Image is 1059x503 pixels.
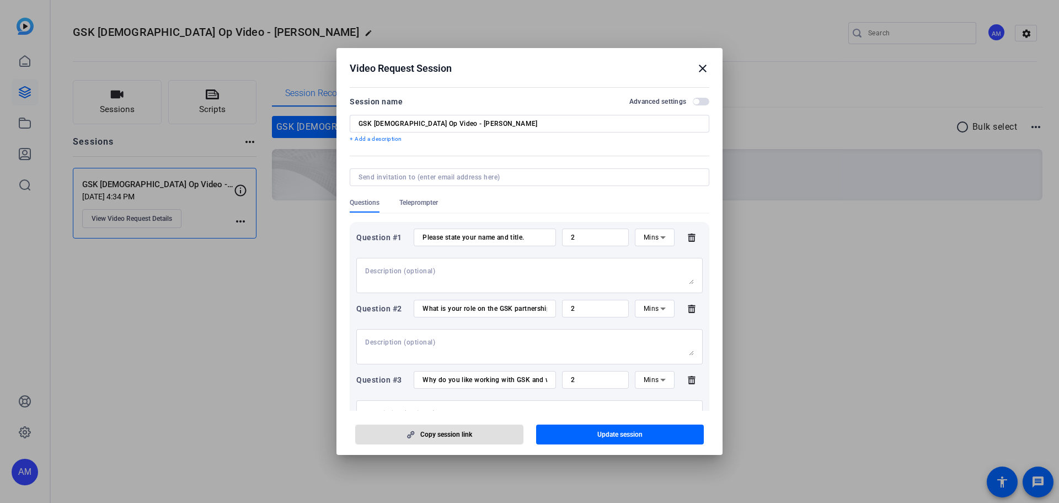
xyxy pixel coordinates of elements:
[536,425,704,444] button: Update session
[644,305,659,313] span: Mins
[399,198,438,207] span: Teleprompter
[571,233,620,242] input: Time
[696,62,709,75] mat-icon: close
[571,304,620,313] input: Time
[356,373,408,386] div: Question #3
[597,430,643,439] span: Update session
[350,95,403,108] div: Session name
[422,304,547,313] input: Enter your question here
[422,375,547,384] input: Enter your question here
[422,233,547,242] input: Enter your question here
[420,430,472,439] span: Copy session link
[350,198,379,207] span: Questions
[350,135,709,144] p: + Add a description
[350,62,709,75] div: Video Request Session
[356,231,408,244] div: Question #1
[359,119,700,128] input: Enter Session Name
[355,425,523,444] button: Copy session link
[359,173,696,182] input: Send invitation to (enter email address here)
[644,234,659,241] span: Mins
[644,376,659,384] span: Mins
[356,302,408,315] div: Question #2
[571,375,620,384] input: Time
[629,97,686,106] h2: Advanced settings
